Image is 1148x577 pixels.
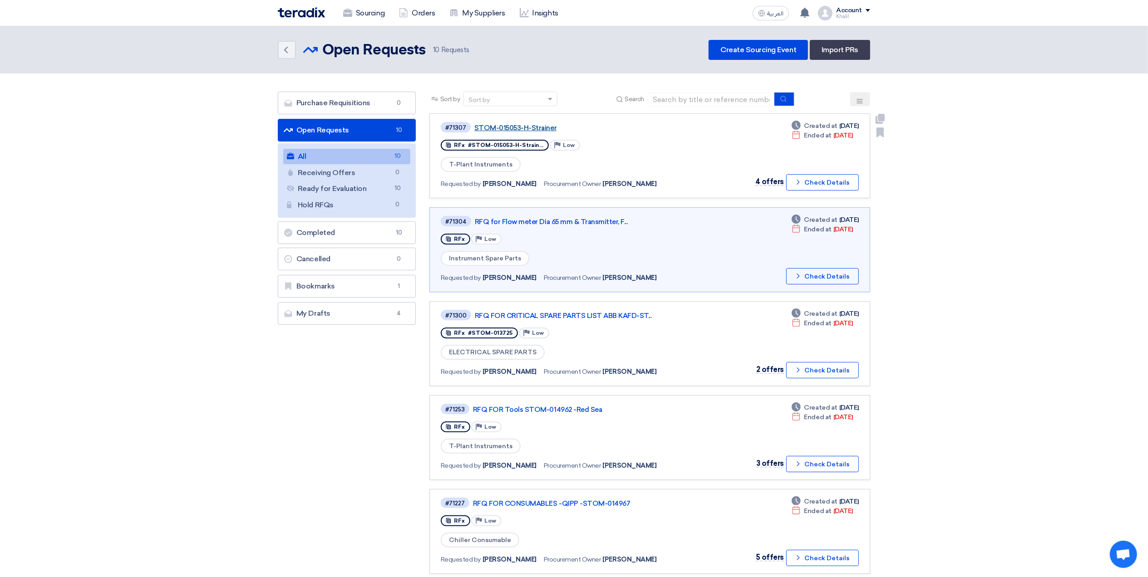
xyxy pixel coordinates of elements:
[322,41,426,59] h2: Open Requests
[394,282,404,291] span: 1
[836,7,862,15] div: Account
[278,221,416,244] a: Completed10
[484,518,496,524] span: Low
[483,461,537,470] span: [PERSON_NAME]
[563,142,575,148] span: Low
[767,10,783,17] span: العربية
[1110,541,1137,568] div: Open chat
[392,152,403,161] span: 10
[394,309,404,318] span: 4
[804,309,838,318] span: Created at
[544,179,601,189] span: Procurement Owner
[283,165,410,181] a: Receiving Offers
[792,506,853,516] div: [DATE]
[786,174,859,191] button: Check Details
[278,275,416,298] a: Bookmarks1
[454,142,465,148] span: RFx
[544,555,601,564] span: Procurement Owner
[792,318,853,328] div: [DATE]
[454,236,465,242] span: RFx
[544,273,601,283] span: Procurement Owner
[475,312,702,320] a: RFQ FOR CRITICAL SPARE PARTS LIST ABB KAFD-ST...
[792,131,853,140] div: [DATE]
[441,179,481,189] span: Requested by
[278,92,416,114] a: Purchase Requisitions0
[484,236,496,242] span: Low
[441,251,529,266] span: Instrument Spare Parts
[283,181,410,196] a: Ready for Evaluation
[603,555,657,564] span: [PERSON_NAME]
[792,121,859,131] div: [DATE]
[709,40,808,60] a: Create Sourcing Event
[804,412,832,422] span: Ended at
[836,14,870,19] div: Khalil
[454,330,465,336] span: RFx
[753,6,789,20] button: العربية
[792,403,859,412] div: [DATE]
[454,518,465,524] span: RFx
[441,345,545,360] span: ELECTRICAL SPARE PARTS
[278,7,325,18] img: Teradix logo
[804,506,832,516] span: Ended at
[818,6,833,20] img: profile_test.png
[792,412,853,422] div: [DATE]
[441,439,521,454] span: T-Plant Instruments
[394,228,404,237] span: 10
[603,273,657,283] span: [PERSON_NAME]
[441,461,481,470] span: Requested by
[792,225,853,234] div: [DATE]
[484,424,496,430] span: Low
[433,45,469,55] span: Requests
[441,367,481,377] span: Requested by
[392,184,403,193] span: 10
[468,142,543,148] span: #STOM-015053-H-Strain...
[804,215,838,225] span: Created at
[441,273,481,283] span: Requested by
[544,461,601,470] span: Procurement Owner
[603,461,657,470] span: [PERSON_NAME]
[473,499,700,508] a: RFQ FOR CONSUMABLES -QIPP -STOM-014967
[756,365,784,374] span: 2 offers
[483,367,537,377] span: [PERSON_NAME]
[336,3,392,23] a: Sourcing
[603,367,657,377] span: [PERSON_NAME]
[394,126,404,135] span: 10
[792,215,859,225] div: [DATE]
[804,131,832,140] span: Ended at
[394,254,404,264] span: 0
[445,219,467,225] div: #71304
[392,3,442,23] a: Orders
[445,500,465,506] div: #71227
[441,555,481,564] span: Requested by
[786,550,859,566] button: Check Details
[625,94,644,104] span: Search
[392,168,403,177] span: 0
[804,403,838,412] span: Created at
[441,157,521,172] span: T-Plant Instruments
[483,555,537,564] span: [PERSON_NAME]
[278,302,416,325] a: My Drafts4
[756,459,784,468] span: 3 offers
[433,46,439,54] span: 10
[755,177,784,186] span: 4 offers
[454,424,465,430] span: RFx
[474,124,701,132] a: STOM-015053-H-Strainer
[473,406,700,414] a: RFQ FOR Tools STOM-014962 -Red Sea
[786,456,859,472] button: Check Details
[445,313,467,318] div: #71300
[468,95,490,105] div: Sort by
[786,268,859,284] button: Check Details
[792,309,859,318] div: [DATE]
[440,94,460,104] span: Sort by
[544,367,601,377] span: Procurement Owner
[810,40,870,60] a: Import PRs
[283,149,410,164] a: All
[792,497,859,506] div: [DATE]
[392,200,403,210] span: 0
[786,362,859,378] button: Check Details
[442,3,512,23] a: My Suppliers
[648,93,775,106] input: Search by title or reference number
[483,179,537,189] span: [PERSON_NAME]
[483,273,537,283] span: [PERSON_NAME]
[278,248,416,270] a: Cancelled0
